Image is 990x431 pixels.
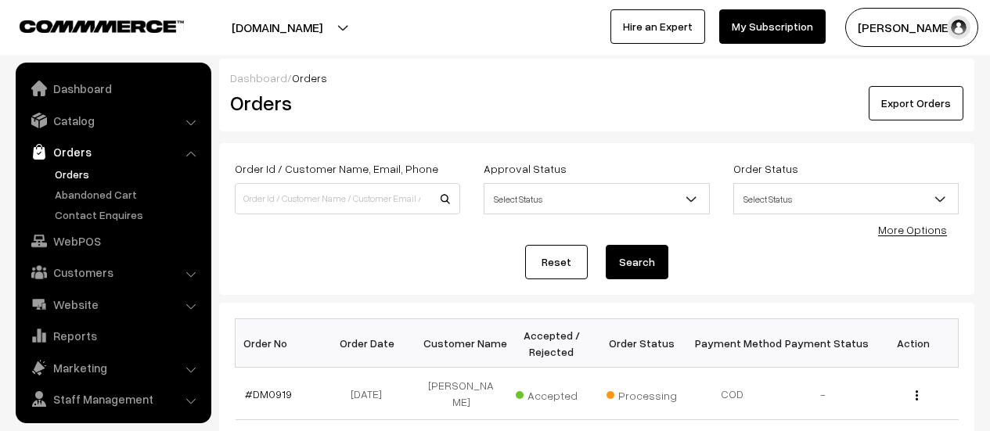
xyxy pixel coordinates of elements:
th: Order Date [326,319,416,368]
a: Customers [20,258,206,286]
td: - [778,368,869,420]
a: Contact Enquires [51,207,206,223]
button: [PERSON_NAME] [845,8,978,47]
button: Export Orders [869,86,963,120]
a: Dashboard [20,74,206,102]
a: Reports [20,321,206,350]
a: COMMMERCE [20,16,157,34]
img: COMMMERCE [20,20,184,32]
img: Menu [916,390,918,400]
th: Accepted / Rejected [506,319,597,368]
img: user [947,16,970,39]
th: Order No [236,319,326,368]
a: Abandoned Cart [51,186,206,203]
a: Staff Management [20,385,206,413]
th: Payment Status [778,319,869,368]
span: Select Status [733,183,959,214]
a: More Options [878,223,947,236]
button: [DOMAIN_NAME] [177,8,377,47]
span: Orders [292,71,327,84]
th: Customer Name [416,319,507,368]
label: Order Status [733,160,798,177]
a: Hire an Expert [610,9,705,44]
th: Order Status [597,319,688,368]
a: My Subscription [719,9,826,44]
a: Reset [525,245,588,279]
span: Select Status [734,185,958,213]
span: Select Status [484,183,709,214]
span: Processing [607,383,685,404]
button: Search [606,245,668,279]
td: [DATE] [326,368,416,420]
input: Order Id / Customer Name / Customer Email / Customer Phone [235,183,460,214]
a: Dashboard [230,71,287,84]
h2: Orders [230,91,459,115]
a: Orders [20,138,206,166]
th: Action [868,319,959,368]
a: #DM0919 [245,387,292,400]
a: Marketing [20,354,206,382]
a: Catalog [20,106,206,135]
th: Payment Method [687,319,778,368]
a: Website [20,290,206,318]
td: [PERSON_NAME] [416,368,507,420]
label: Approval Status [484,160,567,177]
span: Select Status [484,185,708,213]
div: / [230,70,963,86]
a: Orders [51,166,206,182]
label: Order Id / Customer Name, Email, Phone [235,160,438,177]
span: Accepted [516,383,594,404]
td: COD [687,368,778,420]
a: WebPOS [20,227,206,255]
